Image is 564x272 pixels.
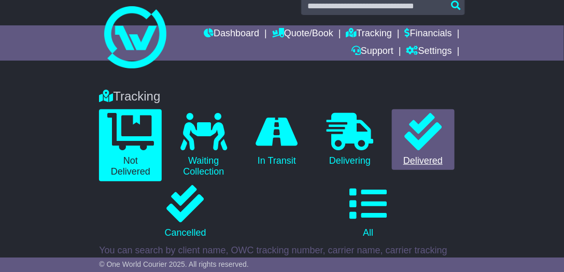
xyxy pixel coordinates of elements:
[245,109,308,170] a: In Transit
[94,89,470,104] div: Tracking
[406,43,452,61] a: Settings
[172,109,235,181] a: Waiting Collection
[319,109,382,170] a: Delivering
[99,109,162,181] a: Not Delivered
[351,43,393,61] a: Support
[99,245,464,267] p: You can search by client name, OWC tracking number, carrier name, carrier tracking number or refe...
[392,109,455,170] a: Delivered
[405,25,452,43] a: Financials
[272,25,333,43] a: Quote/Book
[99,260,249,268] span: © One World Courier 2025. All rights reserved.
[282,181,455,242] a: All
[204,25,259,43] a: Dashboard
[346,25,392,43] a: Tracking
[99,181,272,242] a: Cancelled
